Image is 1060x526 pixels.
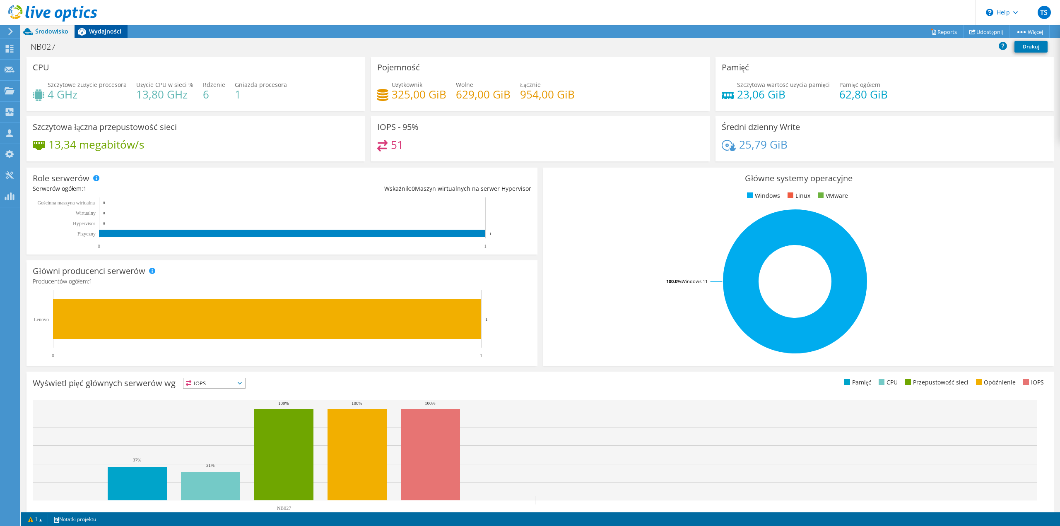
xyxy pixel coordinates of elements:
[456,81,473,89] span: Wolne
[480,353,482,358] text: 1
[33,184,282,193] div: Serwerów ogółem:
[484,243,487,249] text: 1
[34,317,49,322] text: Lenovo
[76,210,96,216] text: Wirtualny
[737,81,830,89] span: Szczytowa wartość użycia pamięci
[33,267,145,276] h3: Główni producenci serwerów
[520,90,575,99] h4: 954,00 GiB
[1009,25,1050,38] a: Więcej
[37,200,95,206] text: Gościnna maszyna wirtualna
[133,457,141,462] text: 37%
[485,317,488,322] text: 1
[277,505,291,511] text: NB027
[549,174,1048,183] h3: Główne systemy operacyjne
[739,140,788,149] h4: 25,79 GiB
[83,185,87,192] span: 1
[1014,41,1048,53] a: Drukuj
[48,81,127,89] span: Szczytowe zużycie procesora
[103,201,105,205] text: 0
[1038,6,1051,19] span: TS
[986,9,993,16] svg: \n
[745,191,780,200] li: Windows
[206,463,214,468] text: 31%
[924,25,964,38] a: Reports
[682,278,708,284] tspan: Windows 11
[27,42,68,51] h1: NB027
[33,174,89,183] h3: Role serwerów
[391,140,403,149] h4: 51
[48,90,127,99] h4: 4 GHz
[35,27,68,35] span: Środowisko
[278,401,289,406] text: 100%
[98,243,100,249] text: 0
[22,514,48,524] a: 1
[974,378,1016,387] li: Opóźnienie
[666,278,682,284] tspan: 100.0%
[816,191,848,200] li: VMware
[877,378,898,387] li: CPU
[377,122,419,132] h3: IOPS - 95%
[392,81,422,89] span: Użytkownik
[52,353,54,358] text: 0
[785,191,810,200] li: Linux
[425,401,436,406] text: 100%
[282,184,531,193] div: Wskaźnik: Maszyn wirtualnych na serwer Hypervisor
[352,401,362,406] text: 100%
[103,211,105,215] text: 0
[963,25,1009,38] a: Udostępnij
[520,81,541,89] span: Łącznie
[73,221,95,226] text: Hypervisor
[456,90,511,99] h4: 629,00 GiB
[136,90,193,99] h4: 13,80 GHz
[77,231,96,237] text: Fizyczny
[722,63,749,72] h3: Pamięć
[33,63,49,72] h3: CPU
[839,90,888,99] h4: 62,80 GiB
[136,81,193,89] span: Użycie CPU w sieci %
[103,221,105,226] text: 0
[489,232,491,236] text: 1
[203,81,225,89] span: Rdzenie
[737,90,830,99] h4: 23,06 GiB
[33,122,177,132] h3: Szczytowa łączna przepustowość sieci
[839,81,880,89] span: Pamięć ogółem
[48,140,144,149] h4: 13,34 megabitów/s
[183,378,245,388] span: IOPS
[89,277,92,285] span: 1
[392,90,446,99] h4: 325,00 GiB
[235,90,287,99] h4: 1
[377,63,420,72] h3: Pojemność
[1021,378,1044,387] li: IOPS
[235,81,287,89] span: Gniazda procesora
[89,27,121,35] span: Wydajności
[203,90,225,99] h4: 6
[48,514,102,524] a: Notatki projektu
[903,378,968,387] li: Przepustowość sieci
[33,277,531,286] h4: Producentów ogółem:
[412,185,415,192] span: 0
[722,122,800,132] h3: Średni dzienny Write
[842,378,871,387] li: Pamięć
